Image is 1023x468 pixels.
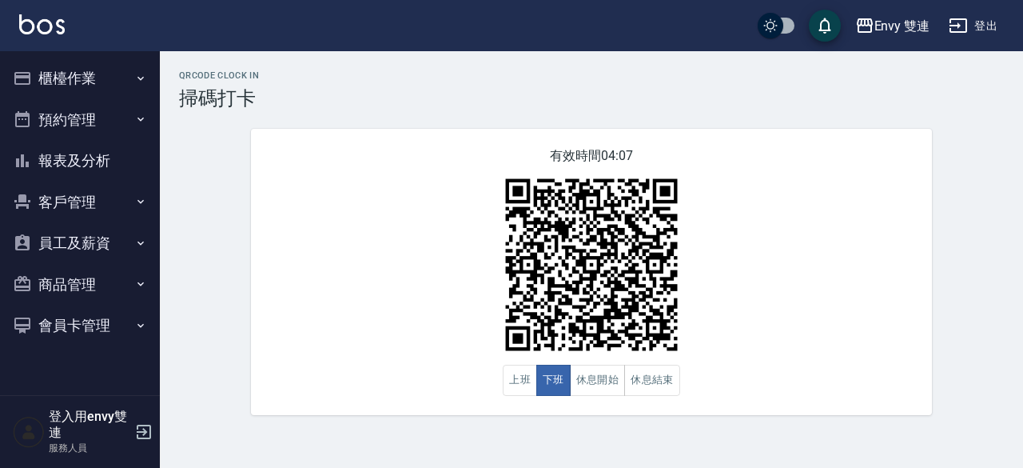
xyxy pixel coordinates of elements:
[49,409,130,441] h5: 登入用envy雙連
[251,129,932,415] div: 有效時間 04:07
[6,99,153,141] button: 預約管理
[809,10,841,42] button: save
[13,416,45,448] img: Person
[49,441,130,455] p: 服務人員
[6,264,153,306] button: 商品管理
[874,16,930,36] div: Envy 雙連
[624,365,680,396] button: 休息結束
[570,365,626,396] button: 休息開始
[536,365,571,396] button: 下班
[6,58,153,99] button: 櫃檯作業
[6,305,153,346] button: 會員卡管理
[179,87,1004,110] h3: 掃碼打卡
[179,70,1004,81] h2: QRcode Clock In
[942,11,1004,41] button: 登出
[6,140,153,182] button: 報表及分析
[849,10,937,42] button: Envy 雙連
[19,14,65,34] img: Logo
[6,182,153,223] button: 客戶管理
[503,365,537,396] button: 上班
[6,222,153,264] button: 員工及薪資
